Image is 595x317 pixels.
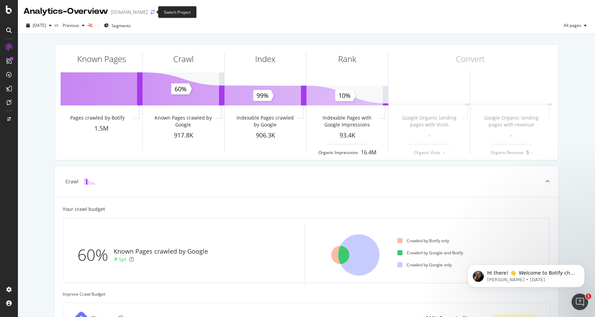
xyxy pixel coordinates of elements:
div: 5pt [119,256,126,263]
span: Segments [112,23,131,29]
p: Message from Laura, sent 3w ago [30,27,119,33]
button: Segments [101,20,134,31]
div: 60% [77,244,114,266]
div: 1.5M [61,124,142,133]
div: Indexable Pages with Google Impressions [316,114,378,128]
span: All pages [561,22,581,28]
div: arrow-right-arrow-left [150,10,155,14]
div: Crawled by Botify only [397,238,449,244]
div: Analytics - Overview [23,6,108,17]
div: Rank [338,53,356,65]
button: All pages [561,20,589,31]
div: 906.3K [225,131,306,140]
div: Crawl [65,178,79,185]
div: Your crawl budget [63,206,105,213]
iframe: Intercom live chat [572,294,588,310]
div: Known Pages crawled by Google [114,247,208,256]
span: 1 [586,294,591,299]
span: vs [54,22,60,28]
div: Crawled by Google and Botify [397,250,463,256]
div: Crawled by Google only [397,262,452,268]
span: Previous [60,22,79,28]
div: Index [255,53,275,65]
span: Hi there! 👋 Welcome to Botify chat support! Have a question? Reply to this message and our team w... [30,20,117,53]
div: Organic Impressions [319,150,358,155]
div: 917.8K [143,131,224,140]
button: [DATE] [23,20,54,31]
div: 93.4K [306,131,388,140]
div: Switch Project [158,6,197,18]
img: block-icon [84,178,95,185]
div: Known Pages crawled by Google [152,114,214,128]
div: Improve Crawl Budget [63,291,550,297]
div: Indexable Pages crawled by Google [234,114,296,128]
div: [DOMAIN_NAME] [111,9,148,16]
div: Pages crawled by Botify [70,114,125,121]
div: 16.4M [361,149,376,156]
span: 2025 Oct. 13th [33,22,46,28]
button: Previous [60,20,87,31]
iframe: Intercom notifications message [457,250,595,298]
div: Crawl [173,53,194,65]
div: Known Pages [77,53,126,65]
